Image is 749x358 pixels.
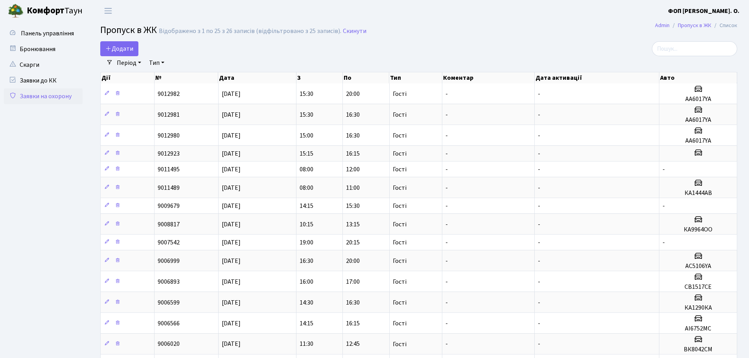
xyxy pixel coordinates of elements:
span: 9006020 [158,340,180,349]
span: [DATE] [222,220,241,229]
img: logo.png [8,3,24,19]
b: ФОП [PERSON_NAME]. О. [668,7,740,15]
th: Дії [101,72,155,83]
span: 20:00 [346,257,360,265]
span: - [445,298,448,307]
span: 9011495 [158,165,180,174]
span: - [445,319,448,328]
span: [DATE] [222,165,241,174]
a: Панель управління [4,26,83,41]
span: - [538,184,540,192]
span: - [538,165,540,174]
span: - [538,202,540,210]
a: Додати [100,41,138,56]
span: 19:00 [300,238,313,247]
a: Скарги [4,57,83,73]
span: 9006999 [158,257,180,265]
span: Гості [393,166,407,173]
h5: АА6017YA [663,116,734,124]
span: Гості [393,185,407,191]
span: 14:30 [300,298,313,307]
span: Гості [393,132,407,139]
span: 12:00 [346,165,360,174]
span: 15:30 [300,90,313,98]
span: 14:15 [300,319,313,328]
span: - [538,149,540,158]
span: 16:30 [346,131,360,140]
span: 15:00 [300,131,313,140]
input: Пошук... [652,41,737,56]
span: - [538,238,540,247]
span: Гості [393,279,407,285]
span: Пропуск в ЖК [100,23,157,37]
span: - [445,220,448,229]
button: Переключити навігацію [98,4,118,17]
span: - [538,257,540,265]
span: - [445,165,448,174]
span: 13:15 [346,220,360,229]
span: 9007542 [158,238,180,247]
th: Тип [389,72,442,83]
span: - [538,220,540,229]
span: - [445,340,448,349]
a: Бронювання [4,41,83,57]
span: 9012982 [158,90,180,98]
span: Додати [105,44,133,53]
span: - [445,257,448,265]
span: [DATE] [222,90,241,98]
span: - [445,277,448,286]
span: 9006893 [158,277,180,286]
h5: АА6017YA [663,95,734,103]
span: 20:15 [346,238,360,247]
a: Тип [146,56,167,70]
span: [DATE] [222,131,241,140]
span: 9012980 [158,131,180,140]
span: - [445,184,448,192]
h5: ВК8042СМ [663,346,734,353]
span: Гості [393,299,407,306]
span: 08:00 [300,165,313,174]
span: - [445,149,448,158]
h5: КА1444АВ [663,189,734,197]
a: Admin [655,21,670,29]
span: 9011489 [158,184,180,192]
span: - [538,298,540,307]
span: 9008817 [158,220,180,229]
a: Заявки на охорону [4,88,83,104]
span: 11:00 [346,184,360,192]
span: Таун [27,4,83,18]
h5: КА1290КА [663,304,734,312]
b: Комфорт [27,4,64,17]
span: - [538,90,540,98]
span: 15:15 [300,149,313,158]
span: Гості [393,112,407,118]
h5: СВ1517СЕ [663,283,734,291]
span: 15:30 [300,110,313,119]
span: 16:30 [346,110,360,119]
th: № [155,72,219,83]
a: Скинути [343,28,366,35]
span: [DATE] [222,298,241,307]
span: Панель управління [21,29,74,38]
span: - [663,202,665,210]
span: [DATE] [222,238,241,247]
h5: КА9964ОО [663,226,734,233]
span: - [445,238,448,247]
a: Заявки до КК [4,73,83,88]
span: - [663,238,665,247]
span: 08:00 [300,184,313,192]
th: Коментар [442,72,535,83]
span: - [538,319,540,328]
h5: АС5106YA [663,263,734,270]
span: 10:15 [300,220,313,229]
span: Гості [393,203,407,209]
span: [DATE] [222,277,241,286]
span: - [663,165,665,174]
th: Дата [218,72,296,83]
span: [DATE] [222,110,241,119]
span: Гості [393,320,407,327]
span: 9012923 [158,149,180,158]
a: ФОП [PERSON_NAME]. О. [668,6,740,16]
span: 12:45 [346,340,360,349]
th: Дата активації [535,72,659,83]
